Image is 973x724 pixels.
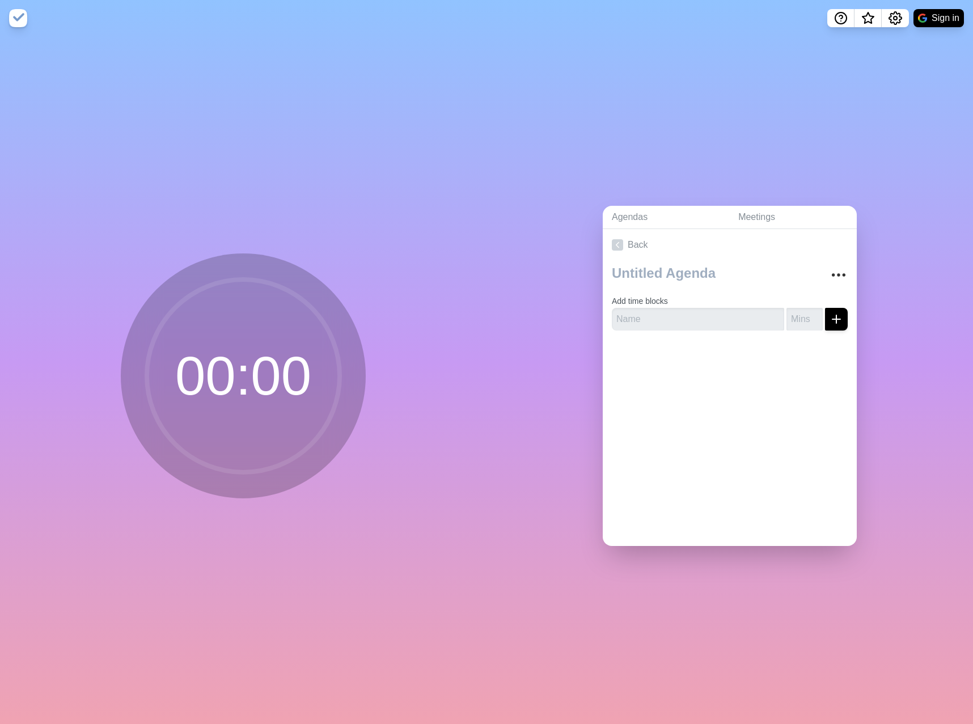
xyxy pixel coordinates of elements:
button: Settings [882,9,909,27]
input: Mins [786,308,823,331]
label: Add time blocks [612,297,668,306]
a: Agendas [603,206,729,229]
button: What’s new [854,9,882,27]
input: Name [612,308,784,331]
a: Back [603,229,857,261]
img: timeblocks logo [9,9,27,27]
button: More [827,264,850,286]
button: Help [827,9,854,27]
button: Sign in [913,9,964,27]
a: Meetings [729,206,857,229]
img: google logo [918,14,927,23]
